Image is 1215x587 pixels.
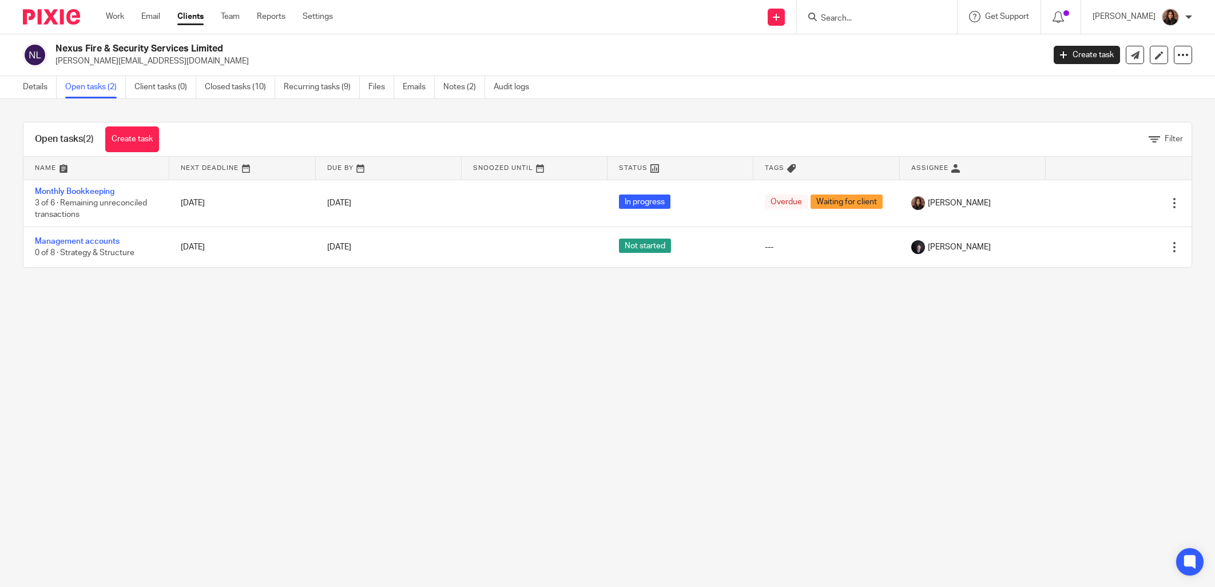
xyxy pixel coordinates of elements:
input: Search [820,14,923,24]
a: Create task [1054,46,1120,64]
span: Waiting for client [811,195,883,209]
a: Management accounts [35,237,120,245]
p: [PERSON_NAME] [1093,11,1156,22]
span: [PERSON_NAME] [928,197,991,209]
a: Settings [303,11,333,22]
img: Headshot.jpg [911,196,925,210]
a: Create task [105,126,159,152]
a: Email [141,11,160,22]
a: Files [368,76,394,98]
a: Monthly Bookkeeping [35,188,114,196]
a: Open tasks (2) [65,76,126,98]
a: Reports [257,11,285,22]
span: [DATE] [327,243,351,251]
span: Not started [619,239,671,253]
a: Work [106,11,124,22]
a: Notes (2) [443,76,485,98]
span: 0 of 8 · Strategy & Structure [35,249,134,257]
span: In progress [619,195,670,209]
a: Client tasks (0) [134,76,196,98]
a: Recurring tasks (9) [284,76,360,98]
td: [DATE] [169,227,315,267]
a: Clients [177,11,204,22]
div: --- [765,241,888,253]
h1: Open tasks [35,133,94,145]
span: Get Support [985,13,1029,21]
td: [DATE] [169,180,315,227]
a: Emails [403,76,435,98]
span: Status [619,165,648,171]
img: Headshot.jpg [1161,8,1180,26]
span: Filter [1165,135,1183,143]
img: 455A2509.jpg [911,240,925,254]
span: 3 of 6 · Remaining unreconciled transactions [35,199,147,219]
span: [PERSON_NAME] [928,241,991,253]
img: Pixie [23,9,80,25]
span: Snoozed Until [473,165,533,171]
a: Team [221,11,240,22]
span: [DATE] [327,199,351,207]
span: Overdue [765,195,808,209]
p: [PERSON_NAME][EMAIL_ADDRESS][DOMAIN_NAME] [55,55,1037,67]
a: Closed tasks (10) [205,76,275,98]
span: Tags [765,165,784,171]
span: (2) [83,134,94,144]
img: svg%3E [23,43,47,67]
a: Details [23,76,57,98]
a: Audit logs [494,76,538,98]
h2: Nexus Fire & Security Services Limited [55,43,840,55]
